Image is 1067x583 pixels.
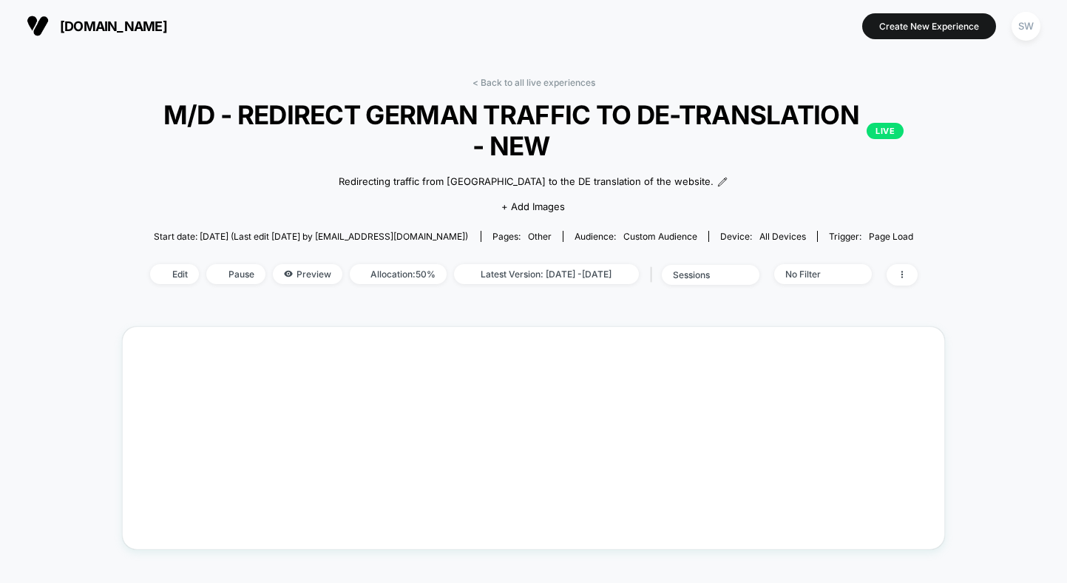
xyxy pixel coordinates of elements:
[1012,12,1040,41] div: SW
[623,231,697,242] span: Custom Audience
[154,231,468,242] span: Start date: [DATE] (Last edit [DATE] by [EMAIL_ADDRESS][DOMAIN_NAME])
[829,231,913,242] div: Trigger:
[350,264,447,284] span: Allocation: 50%
[150,264,199,284] span: Edit
[869,231,913,242] span: Page Load
[528,231,552,242] span: other
[163,99,904,161] span: M/D - REDIRECT GERMAN TRAFFIC TO DE-TRANSLATION - NEW
[206,264,265,284] span: Pause
[472,77,595,88] a: < Back to all live experiences
[1007,11,1045,41] button: SW
[575,231,697,242] div: Audience:
[492,231,552,242] div: Pages:
[867,123,904,139] p: LIVE
[862,13,996,39] button: Create New Experience
[646,264,662,286] span: |
[27,15,49,37] img: Visually logo
[60,18,167,34] span: [DOMAIN_NAME]
[673,269,732,280] div: sessions
[785,269,844,280] div: No Filter
[708,231,817,242] span: Device:
[501,200,565,212] span: + Add Images
[759,231,806,242] span: all devices
[22,14,172,38] button: [DOMAIN_NAME]
[454,264,639,284] span: Latest Version: [DATE] - [DATE]
[339,175,714,189] span: Redirecting traffic from [GEOGRAPHIC_DATA] to the DE translation of the website.
[273,264,342,284] span: Preview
